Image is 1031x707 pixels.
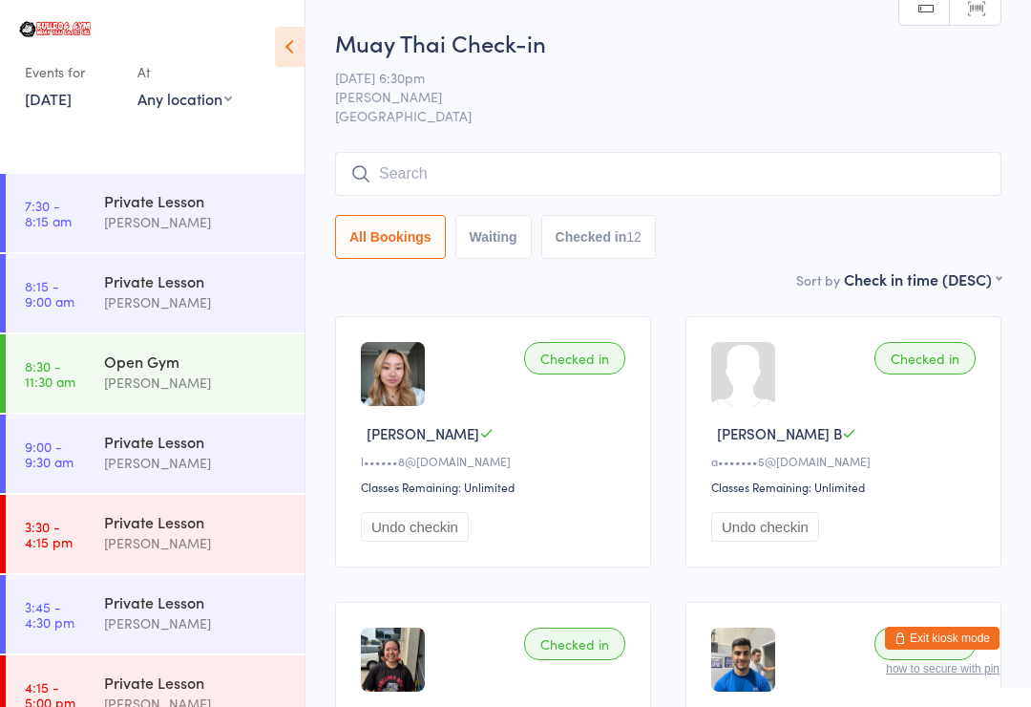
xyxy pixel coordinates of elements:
[711,628,775,692] img: image1714377449.png
[104,452,288,474] div: [PERSON_NAME]
[541,215,656,259] button: Checked in12
[25,278,74,309] time: 8:15 - 9:00 am
[874,628,976,660] div: Checked in
[844,268,1001,289] div: Check in time (DESC)
[25,439,74,469] time: 9:00 - 9:30 am
[104,190,288,211] div: Private Lesson
[711,479,981,495] div: Classes Remaining: Unlimited
[25,198,72,228] time: 7:30 - 8:15 am
[19,21,91,37] img: Bulldog Gym Castle Hill Pty Ltd
[886,662,999,675] button: how to secure with pin
[361,628,425,692] img: image1738311907.png
[104,672,288,693] div: Private Lesson
[335,106,1001,125] span: [GEOGRAPHIC_DATA]
[137,56,232,88] div: At
[104,211,288,233] div: [PERSON_NAME]
[335,215,446,259] button: All Bookings
[711,453,981,469] div: a•••••••5@[DOMAIN_NAME]
[6,334,305,413] a: 8:30 -11:30 amOpen Gym[PERSON_NAME]
[25,599,74,630] time: 3:45 - 4:30 pm
[361,479,631,495] div: Classes Remaining: Unlimited
[361,453,631,469] div: l••••••8@[DOMAIN_NAME]
[524,342,625,375] div: Checked in
[137,88,232,109] div: Any location
[455,215,532,259] button: Waiting
[874,342,976,375] div: Checked in
[104,511,288,532] div: Private Lesson
[25,358,75,389] time: 8:30 - 11:30 am
[25,56,118,88] div: Events for
[6,415,305,493] a: 9:00 -9:30 amPrivate Lesson[PERSON_NAME]
[104,591,288,612] div: Private Lesson
[104,372,288,394] div: [PERSON_NAME]
[25,519,73,549] time: 3:30 - 4:15 pm
[104,270,288,291] div: Private Lesson
[6,254,305,332] a: 8:15 -9:00 amPrivate Lesson[PERSON_NAME]
[6,575,305,653] a: 3:45 -4:30 pmPrivate Lesson[PERSON_NAME]
[6,495,305,573] a: 3:30 -4:15 pmPrivate Lesson[PERSON_NAME]
[335,27,1001,58] h2: Muay Thai Check-in
[885,627,999,650] button: Exit kiosk mode
[796,270,840,289] label: Sort by
[104,532,288,554] div: [PERSON_NAME]
[626,229,642,245] div: 12
[25,88,72,109] a: [DATE]
[6,174,305,252] a: 7:30 -8:15 amPrivate Lesson[PERSON_NAME]
[104,291,288,313] div: [PERSON_NAME]
[335,68,972,87] span: [DATE] 6:30pm
[361,512,469,542] button: Undo checkin
[361,342,425,406] img: image1729509172.png
[717,423,842,443] span: [PERSON_NAME] B
[104,351,288,372] div: Open Gym
[367,423,479,443] span: [PERSON_NAME]
[711,512,819,542] button: Undo checkin
[104,612,288,634] div: [PERSON_NAME]
[524,628,625,660] div: Checked in
[335,152,1001,196] input: Search
[104,431,288,452] div: Private Lesson
[335,87,972,106] span: [PERSON_NAME]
